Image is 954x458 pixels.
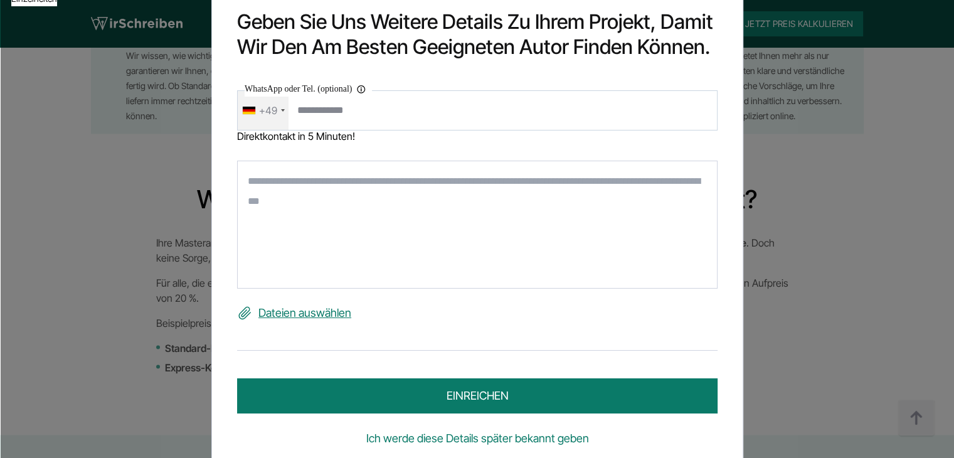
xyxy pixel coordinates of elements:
[237,378,718,413] button: einreichen
[259,100,277,120] div: +49
[237,9,718,60] h2: Geben Sie uns weitere Details zu Ihrem Projekt, damit wir den am besten geeigneten Autor finden k...
[237,303,718,323] label: Dateien auswählen
[238,91,289,130] div: Telephone country code
[245,82,372,97] label: WhatsApp oder Tel. (optional)
[237,429,718,449] a: Ich werde diese Details später bekannt geben
[237,130,718,142] div: Direktkontakt in 5 Minuten!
